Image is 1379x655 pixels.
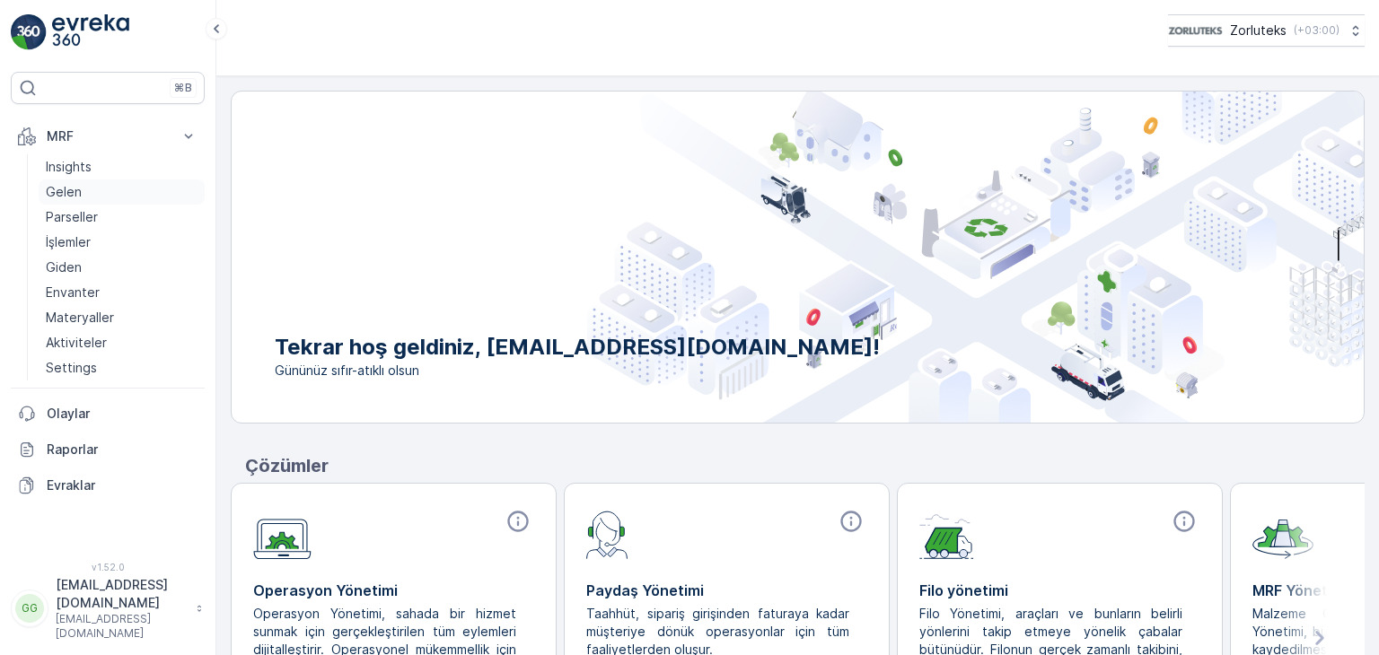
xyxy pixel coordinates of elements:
[46,334,107,352] p: Aktiviteler
[1168,21,1223,40] img: 6-1-9-3_wQBzyll.png
[275,333,880,362] p: Tekrar hoş geldiniz, [EMAIL_ADDRESS][DOMAIN_NAME]!
[245,452,1365,479] p: Çözümler
[46,309,114,327] p: Materyaller
[39,205,205,230] a: Parseller
[174,81,192,95] p: ⌘B
[919,580,1200,601] p: Filo yönetimi
[253,509,312,560] img: module-icon
[39,330,205,355] a: Aktiviteler
[919,509,974,559] img: module-icon
[39,280,205,305] a: Envanter
[15,594,44,623] div: GG
[39,255,205,280] a: Giden
[11,14,47,50] img: logo
[46,284,100,301] p: Envanter
[56,612,187,641] p: [EMAIL_ADDRESS][DOMAIN_NAME]
[11,467,205,503] a: Evraklar
[56,576,187,612] p: [EMAIL_ADDRESS][DOMAIN_NAME]
[39,179,205,205] a: Gelen
[586,580,867,601] p: Paydaş Yönetimi
[1168,14,1365,47] button: Zorluteks(+03:00)
[587,92,1364,423] img: city illustration
[1294,23,1339,38] p: ( +03:00 )
[39,355,205,380] a: Settings
[46,208,98,226] p: Parseller
[39,305,205,330] a: Materyaller
[253,580,534,601] p: Operasyon Yönetimi
[52,14,129,50] img: logo_light-DOdMpM7g.png
[39,154,205,179] a: Insights
[39,230,205,255] a: İşlemler
[47,441,198,458] p: Raporlar
[46,183,82,201] p: Gelen
[47,127,169,145] p: MRF
[275,362,880,380] span: Gününüz sıfır-atıklı olsun
[46,359,97,377] p: Settings
[1252,509,1313,559] img: module-icon
[47,405,198,423] p: Olaylar
[11,396,205,432] a: Olaylar
[47,476,198,494] p: Evraklar
[46,158,92,176] p: Insights
[586,509,628,559] img: module-icon
[46,258,82,276] p: Giden
[1230,22,1287,39] p: Zorluteks
[46,233,91,251] p: İşlemler
[11,562,205,572] span: v 1.52.0
[11,118,205,154] button: MRF
[11,432,205,467] a: Raporlar
[11,576,205,641] button: GG[EMAIL_ADDRESS][DOMAIN_NAME][EMAIL_ADDRESS][DOMAIN_NAME]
